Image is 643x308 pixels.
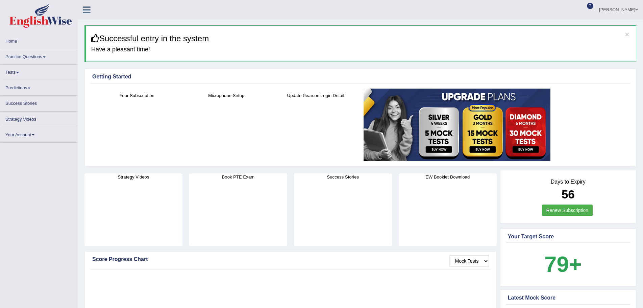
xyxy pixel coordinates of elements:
[92,255,489,263] div: Score Progress Chart
[294,173,392,181] h4: Success Stories
[544,252,582,277] b: 79+
[0,33,77,47] a: Home
[0,112,77,125] a: Strategy Videos
[625,31,629,38] button: ×
[0,49,77,62] a: Practice Questions
[91,34,631,43] h3: Successful entry in the system
[0,127,77,140] a: Your Account
[92,73,628,81] div: Getting Started
[185,92,267,99] h4: Microphone Setup
[542,205,593,216] a: Renew Subscription
[274,92,357,99] h4: Update Pearson Login Detail
[91,46,631,53] h4: Have a pleasant time!
[562,188,575,201] b: 56
[84,173,182,181] h4: Strategy Videos
[364,89,550,161] img: small5.jpg
[508,294,628,302] div: Latest Mock Score
[0,96,77,109] a: Success Stories
[189,173,287,181] h4: Book PTE Exam
[0,65,77,78] a: Tests
[508,179,628,185] h4: Days to Expiry
[399,173,497,181] h4: EW Booklet Download
[96,92,178,99] h4: Your Subscription
[587,3,594,9] span: 7
[508,233,628,241] div: Your Target Score
[0,80,77,93] a: Predictions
